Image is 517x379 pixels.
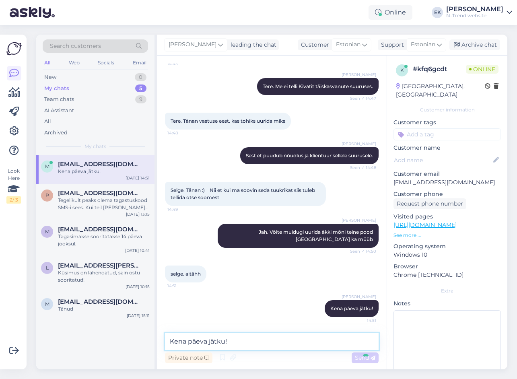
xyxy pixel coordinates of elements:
[135,95,146,103] div: 9
[466,65,498,74] span: Online
[446,6,512,19] a: [PERSON_NAME]N-Trend website
[393,221,457,229] a: [URL][DOMAIN_NAME]
[126,211,150,217] div: [DATE] 13:15
[58,197,150,211] div: Tegelikult peaks olema tagastuskood SMS-i sees. Kui teil [PERSON_NAME] ole, siis palun pöörduge k...
[50,42,101,50] span: Search customers
[125,247,150,253] div: [DATE] 10:41
[400,67,404,73] span: k
[44,107,74,115] div: AI Assistant
[413,64,466,74] div: # kfq6gcdt
[411,40,435,49] span: Estonian
[58,168,150,175] div: Kena päeva jätku!
[393,128,501,140] input: Add a tag
[171,271,201,277] span: selge. aitähh
[393,262,501,271] p: Browser
[58,298,142,305] span: merliis.kustmann@gmail.com
[58,226,142,233] span: maris.magedi@gmail.com
[393,287,501,295] div: Extra
[43,58,52,68] div: All
[84,143,106,150] span: My chats
[58,233,150,247] div: Tagasimakse sooritatakse 14 päeva jooksul.
[167,61,198,67] span: 14:43
[126,175,150,181] div: [DATE] 14:51
[44,129,68,137] div: Archived
[263,83,373,89] span: Tere. Me ei telli Kivatit täiskasvanute suuruses.
[58,262,142,269] span: lily.roop@mail.ee
[346,317,376,323] span: 14:51
[58,269,150,284] div: Küsimus on lahendatud, sain ostu sooritatud!
[227,41,276,49] div: leading the chat
[135,84,146,93] div: 5
[45,229,49,235] span: m
[432,7,443,18] div: EK
[393,198,466,209] div: Request phone number
[131,58,148,68] div: Email
[58,189,142,197] span: petersone.agita@inbox.lv
[369,5,412,20] div: Online
[45,301,49,307] span: m
[45,163,49,169] span: m
[342,72,376,78] span: [PERSON_NAME]
[393,232,501,239] p: See more ...
[342,141,376,147] span: [PERSON_NAME]
[298,41,329,49] div: Customer
[393,242,501,251] p: Operating system
[6,196,21,204] div: 2 / 3
[44,117,51,126] div: All
[393,299,501,308] p: Notes
[446,6,503,12] div: [PERSON_NAME]
[58,161,142,168] span: martinraud@gmail.com
[449,39,500,50] div: Archive chat
[126,284,150,290] div: [DATE] 10:15
[167,130,198,136] span: 14:48
[393,144,501,152] p: Customer name
[342,217,376,223] span: [PERSON_NAME]
[58,305,150,313] div: Tänud
[346,248,376,254] span: Seen ✓ 14:50
[393,271,501,279] p: Chrome [TECHNICAL_ID]
[6,167,21,204] div: Look Here
[393,212,501,221] p: Visited pages
[393,190,501,198] p: Customer phone
[393,251,501,259] p: Windows 10
[378,41,404,49] div: Support
[396,82,485,99] div: [GEOGRAPHIC_DATA], [GEOGRAPHIC_DATA]
[393,170,501,178] p: Customer email
[346,95,376,101] span: Seen ✓ 14:47
[44,73,56,81] div: New
[259,229,374,242] span: Jah. Võite muidugi uurida äkki mõni teine pood [GEOGRAPHIC_DATA] ka müüb
[171,118,285,124] span: Tere. Tänan vastuse eest. kas tohiks uurida miks
[135,73,146,81] div: 0
[6,41,22,56] img: Askly Logo
[394,156,492,165] input: Add name
[393,178,501,187] p: [EMAIL_ADDRESS][DOMAIN_NAME]
[96,58,116,68] div: Socials
[169,40,216,49] span: [PERSON_NAME]
[167,206,198,212] span: 14:49
[446,12,503,19] div: N-Trend website
[167,283,198,289] span: 14:51
[45,192,49,198] span: p
[342,294,376,300] span: [PERSON_NAME]
[336,40,360,49] span: Estonian
[127,313,150,319] div: [DATE] 15:11
[346,165,376,171] span: Seen ✓ 14:48
[46,265,49,271] span: l
[393,118,501,127] p: Customer tags
[67,58,81,68] div: Web
[171,187,316,200] span: Selge. Tänan :) Nii et kui ma soovin seda tuukrikat siis tuleb tellida otse soomest
[330,305,373,311] span: Kena päeva jätku!
[246,152,373,159] span: Sest et puudub nõudlus ja klientuur sellele suurusele.
[44,95,74,103] div: Team chats
[393,106,501,113] div: Customer information
[44,84,69,93] div: My chats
